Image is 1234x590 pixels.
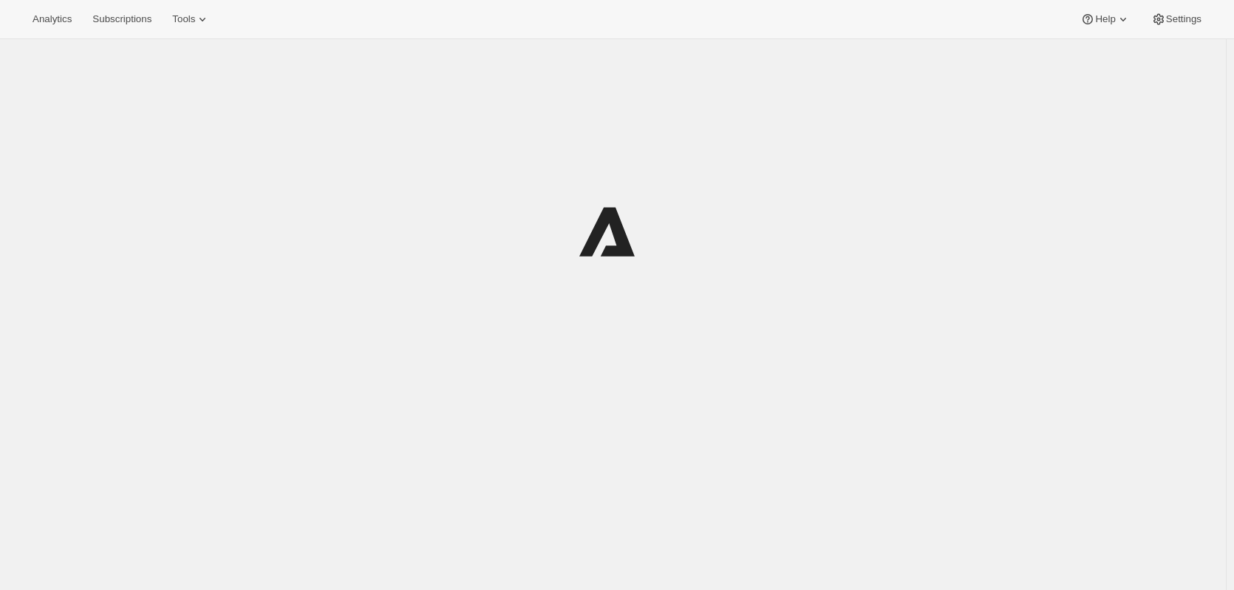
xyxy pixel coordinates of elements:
[1095,13,1115,25] span: Help
[92,13,151,25] span: Subscriptions
[1071,9,1139,30] button: Help
[83,9,160,30] button: Subscriptions
[33,13,72,25] span: Analytics
[24,9,81,30] button: Analytics
[1166,13,1201,25] span: Settings
[163,9,219,30] button: Tools
[1142,9,1210,30] button: Settings
[172,13,195,25] span: Tools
